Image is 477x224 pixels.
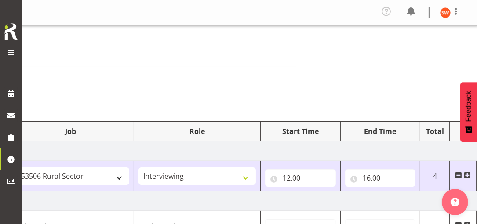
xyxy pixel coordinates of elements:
span: Feedback [465,91,473,122]
input: Click to select... [345,169,416,187]
div: Role [138,126,256,137]
div: End Time [345,126,416,137]
button: Feedback - Show survey [460,82,477,142]
div: Total [425,126,445,137]
input: Click to select... [265,169,336,187]
img: help-xxl-2.png [451,198,459,206]
td: 4 [420,161,450,191]
img: Rosterit icon logo [2,22,20,41]
div: Start Time [265,126,336,137]
img: shannon-whelan11890.jpg [440,7,451,18]
div: Job [12,126,130,137]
